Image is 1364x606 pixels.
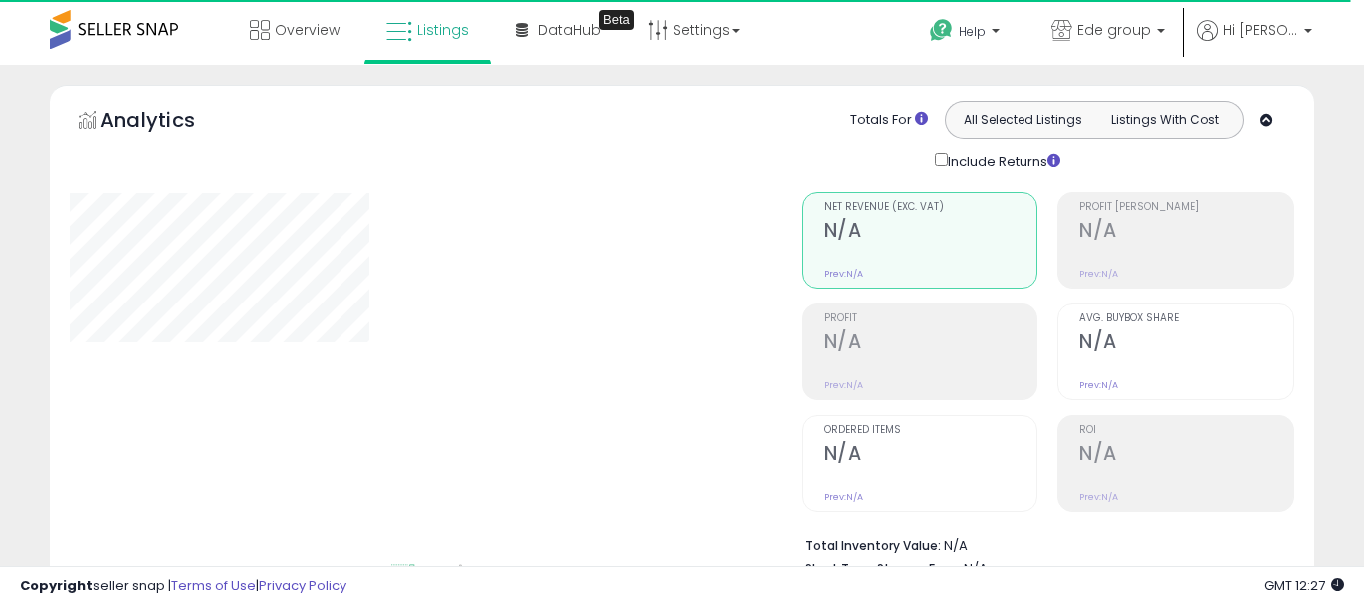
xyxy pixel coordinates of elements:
[920,149,1084,172] div: Include Returns
[171,576,256,595] a: Terms of Use
[1077,20,1151,40] span: Ede group
[805,537,941,554] b: Total Inventory Value:
[1223,20,1298,40] span: Hi [PERSON_NAME]
[824,268,863,280] small: Prev: N/A
[1079,425,1293,436] span: ROI
[914,3,1020,65] a: Help
[824,202,1037,213] span: Net Revenue (Exc. VAT)
[1079,313,1293,324] span: Avg. Buybox Share
[824,491,863,503] small: Prev: N/A
[1079,219,1293,246] h2: N/A
[964,559,988,578] span: N/A
[1264,576,1344,595] span: 2025-10-8 12:27 GMT
[259,576,346,595] a: Privacy Policy
[929,18,954,43] i: Get Help
[1079,442,1293,469] h2: N/A
[824,219,1037,246] h2: N/A
[850,111,928,130] div: Totals For
[824,442,1037,469] h2: N/A
[805,532,1279,556] li: N/A
[100,106,234,139] h5: Analytics
[20,576,93,595] strong: Copyright
[805,560,961,577] b: Short Term Storage Fees:
[599,10,634,30] div: Tooltip anchor
[824,379,863,391] small: Prev: N/A
[20,577,346,596] div: seller snap | |
[951,107,1094,133] button: All Selected Listings
[1079,379,1118,391] small: Prev: N/A
[1079,491,1118,503] small: Prev: N/A
[1197,20,1312,65] a: Hi [PERSON_NAME]
[538,20,601,40] span: DataHub
[275,20,340,40] span: Overview
[1093,107,1237,133] button: Listings With Cost
[1079,268,1118,280] small: Prev: N/A
[1079,330,1293,357] h2: N/A
[824,425,1037,436] span: Ordered Items
[824,313,1037,324] span: Profit
[1079,202,1293,213] span: Profit [PERSON_NAME]
[824,330,1037,357] h2: N/A
[959,23,986,40] span: Help
[417,20,469,40] span: Listings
